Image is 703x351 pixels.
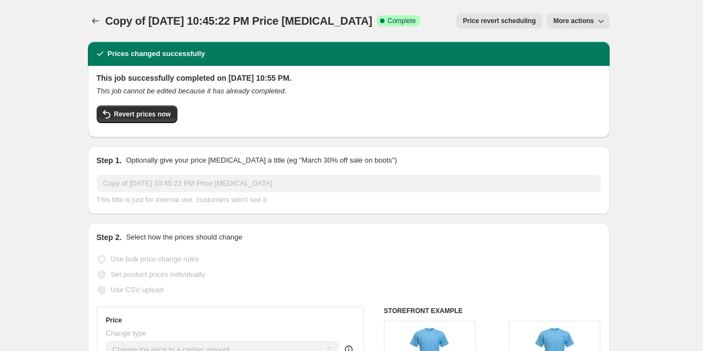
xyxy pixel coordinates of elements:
h2: Step 1. [97,155,122,166]
h3: Price [106,316,122,325]
h2: This job successfully completed on [DATE] 10:55 PM. [97,73,601,83]
h2: Prices changed successfully [108,48,205,59]
p: Select how the prices should change [126,232,242,243]
h6: STOREFRONT EXAMPLE [384,307,601,315]
span: More actions [553,16,594,25]
i: This job cannot be edited because it has already completed. [97,87,287,95]
button: Revert prices now [97,105,177,123]
button: Price change jobs [88,13,103,29]
span: Set product prices individually [111,270,205,278]
button: Price revert scheduling [456,13,543,29]
button: More actions [546,13,609,29]
span: This title is just for internal use, customers won't see it [97,196,267,204]
span: Price revert scheduling [463,16,536,25]
input: 30% off holiday sale [97,175,601,192]
span: Change type [106,329,147,337]
h2: Step 2. [97,232,122,243]
p: Optionally give your price [MEDICAL_DATA] a title (eg "March 30% off sale on boots") [126,155,397,166]
span: Revert prices now [114,110,171,119]
span: Complete [388,16,416,25]
span: Use CSV upload [111,286,164,294]
span: Copy of [DATE] 10:45:22 PM Price [MEDICAL_DATA] [105,15,372,27]
span: Use bulk price change rules [111,255,199,263]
